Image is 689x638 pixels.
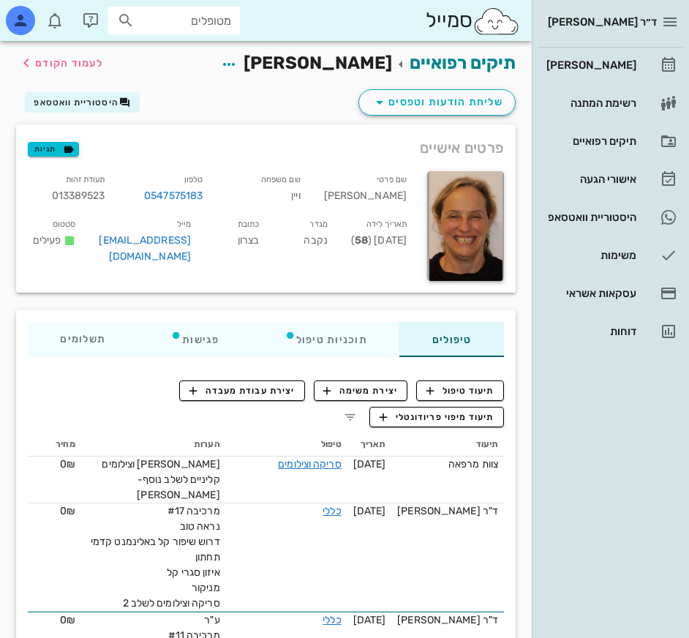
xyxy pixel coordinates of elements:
[426,5,520,37] div: סמייל
[252,322,399,357] div: תוכניות טיפול
[189,384,295,397] span: יצירת עבודת מעבדה
[18,50,103,76] button: לעמוד הקודם
[323,614,341,626] a: כללי
[410,53,516,73] a: תיקים רפואיים
[138,322,252,357] div: פגישות
[244,53,392,73] span: [PERSON_NAME]
[538,162,683,197] a: אישורי הגעה
[397,457,498,472] div: צוות מרפאה
[179,380,304,401] button: יצירת עבודת מעבדה
[420,136,504,159] span: פרטים אישיים
[347,433,392,457] th: תאריך
[309,219,327,229] small: מגדר
[271,213,339,274] div: נקבה
[543,326,636,337] div: דוחות
[538,48,683,83] a: [PERSON_NAME]
[353,458,386,470] span: [DATE]
[28,142,79,157] button: תגיות
[416,380,504,401] button: תיעוד טיפול
[377,175,407,184] small: שם פרטי
[28,433,81,457] th: מחיר
[538,86,683,121] a: רשימת המתנה
[323,384,398,397] span: יצירת משימה
[43,9,52,18] span: תג
[397,612,498,628] div: ד"ר [PERSON_NAME]
[99,234,191,263] a: [EMAIL_ADDRESS][DOMAIN_NAME]
[543,97,636,109] div: רשימת המתנה
[543,135,636,147] div: תיקים רפואיים
[52,189,105,202] span: 013389523
[66,175,105,184] small: תעודת זהות
[60,614,75,626] span: 0₪
[25,92,140,113] button: היסטוריית וואטסאפ
[543,59,636,71] div: [PERSON_NAME]
[102,458,219,501] span: [PERSON_NAME] וצילומים קליניים לשלב נוסף- [PERSON_NAME]
[278,458,341,470] a: סריקה וצילומים
[371,94,503,111] span: שליחת הודעות וטפסים
[53,219,76,229] small: סטטוס
[353,505,386,517] span: [DATE]
[214,168,312,213] div: ויין
[543,173,636,185] div: אישורי הגעה
[353,614,386,626] span: [DATE]
[366,219,407,229] small: תאריך לידה
[34,97,118,108] span: היסטוריית וואטסאפ
[33,234,61,247] span: פעילים
[323,505,341,517] a: כללי
[60,458,75,470] span: 0₪
[314,380,408,401] button: יצירת משימה
[351,234,407,247] span: [DATE] ( )
[538,276,683,311] a: עסקאות אשראי
[238,234,260,247] span: בצרון
[399,322,504,357] div: טיפולים
[380,410,494,424] span: תיעוד מיפוי פריודונטלי
[184,175,203,184] small: טלפון
[144,188,203,204] a: 0547575183
[543,211,636,223] div: היסטוריית וואטסאפ
[538,314,683,349] a: דוחות
[177,219,191,229] small: מייל
[538,238,683,273] a: משימות
[238,219,260,229] small: כתובת
[60,505,75,517] span: 0₪
[355,234,368,247] strong: 58
[538,124,683,159] a: תיקים רפואיים
[543,249,636,261] div: משימות
[91,505,220,609] span: מרכיבה #17 נראה טוב דרוש שיפור קל באלינמנט קדמי תחתון איזון סגרי קל מניקור סריקה וצילומים לשלב 2
[358,89,516,116] button: שליחת הודעות וטפסים
[543,288,636,299] div: עסקאות אשראי
[35,57,103,70] span: לעמוד הקודם
[226,433,347,457] th: טיפול
[426,384,494,397] span: תיעוד טיפול
[472,7,520,36] img: SmileCloud logo
[391,433,504,457] th: תיעוד
[81,433,226,457] th: הערות
[538,200,683,235] a: היסטוריית וואטסאפ
[312,168,418,213] div: [PERSON_NAME]
[548,15,657,29] span: ד״ר [PERSON_NAME]
[60,334,105,345] span: תשלומים
[369,407,504,427] button: תיעוד מיפוי פריודונטלי
[34,143,72,156] span: תגיות
[397,503,498,519] div: ד"ר [PERSON_NAME]
[261,175,301,184] small: שם משפחה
